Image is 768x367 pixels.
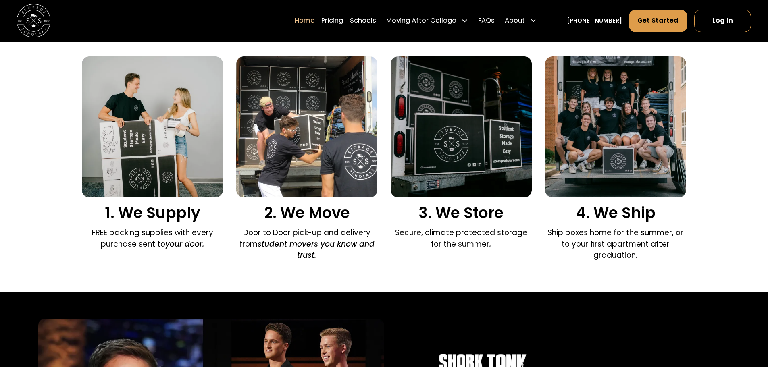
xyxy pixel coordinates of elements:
em: student movers you know and trust. [258,238,375,261]
h3: 1. We Supply [82,204,223,222]
img: Storage Scholars main logo [17,4,50,37]
img: We ship your belongings. [545,56,686,197]
h3: 4. We Ship [545,204,686,222]
h3: 2. We Move [236,204,377,222]
div: About [505,16,525,26]
a: Get Started [629,10,688,32]
p: FREE packing supplies with every purchase sent to [82,227,223,250]
em: your door. [165,238,204,249]
a: Log In [694,10,751,32]
p: Ship boxes home for the summer, or to your first apartment after graduation. [545,227,686,261]
div: About [502,9,540,33]
a: Schools [350,9,376,33]
img: We supply packing materials. [82,56,223,197]
a: [PHONE_NUMBER] [567,17,622,25]
a: Home [295,9,315,33]
div: Moving After College [383,9,472,33]
p: Door to Door pick-up and delivery from [236,227,377,261]
img: Door to door pick and delivery. [236,56,377,197]
p: Secure, climate protected storage for the summer [391,227,532,250]
a: FAQs [478,9,495,33]
div: Moving After College [386,16,456,26]
a: Pricing [321,9,343,33]
em: . [489,238,491,249]
h3: 3. We Store [391,204,532,222]
img: We store your boxes. [391,56,532,197]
